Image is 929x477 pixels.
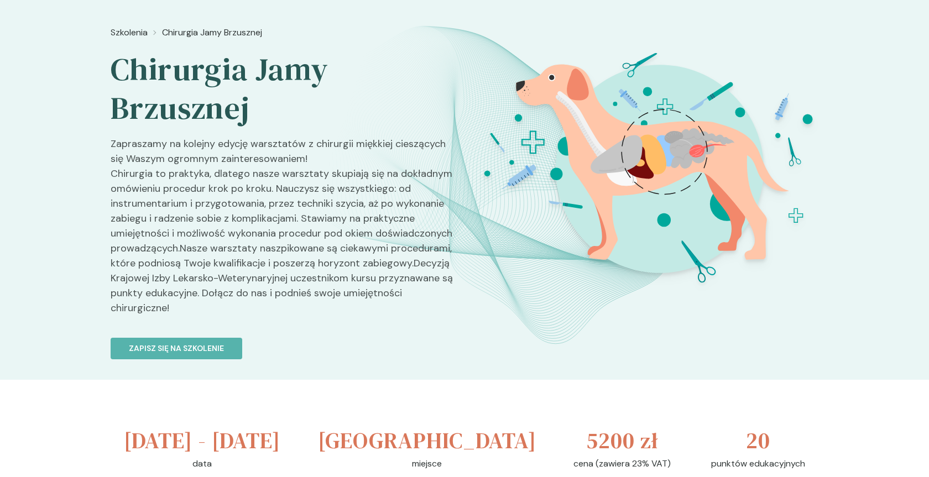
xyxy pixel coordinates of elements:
a: Szkolenia [111,26,148,39]
h3: [DATE] - [DATE] [124,424,280,457]
img: aHfRoUMqNJQqH-fb_ChiruJB_BT.svg [463,22,856,316]
p: Zapraszamy na kolejny edycję warsztatów z chirurgii miękkiej cieszących się Waszym ogromnym zaint... [111,137,456,324]
h3: [GEOGRAPHIC_DATA] [318,424,536,457]
button: Zapisz się na szkolenie [111,338,242,359]
p: miejsce [412,457,442,470]
p: cena (zawiera 23% VAT) [573,457,671,470]
p: Zapisz się na szkolenie [129,343,224,354]
a: Zapisz się na szkolenie [111,324,456,359]
h2: Chirurgia Jamy Brzusznej [111,50,456,128]
a: Chirurgia Jamy Brzusznej [162,26,262,39]
p: data [192,457,212,470]
p: punktów edukacyjnych [711,457,805,470]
